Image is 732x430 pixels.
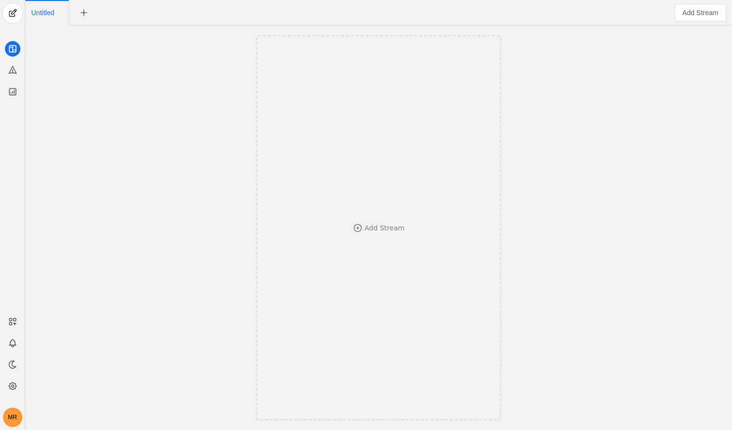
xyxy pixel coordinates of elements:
span: Add Stream [682,8,718,18]
button: MR [3,408,22,427]
span: Click to edit name [31,9,54,16]
button: Add Stream [674,4,726,21]
div: Add Stream [365,223,405,233]
app-icon-button: New Tab [75,8,93,16]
